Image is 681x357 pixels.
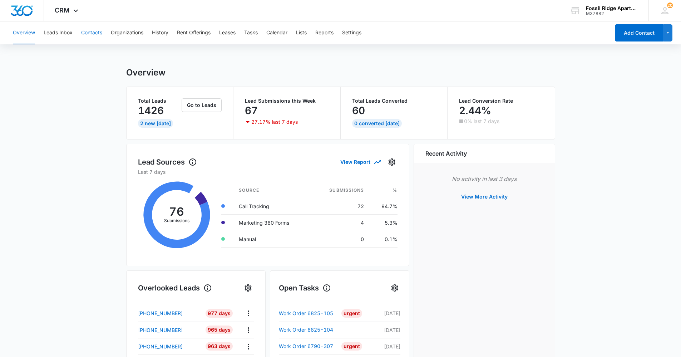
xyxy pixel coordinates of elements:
h6: Recent Activity [425,149,467,158]
button: Contacts [81,21,102,44]
div: Urgent [341,309,362,318]
p: Total Leads [138,98,181,103]
a: Work Order 6825-105 [279,309,341,318]
td: 5.3% [370,214,397,231]
button: Tasks [244,21,258,44]
p: No activity in last 3 days [425,175,543,183]
th: % [370,183,397,198]
td: 72 [311,198,370,214]
td: Call Tracking [233,198,311,214]
td: 0 [311,231,370,247]
button: Settings [386,156,398,168]
h1: Overlooked Leads [138,283,212,293]
p: 67 [245,105,258,116]
button: Overview [13,21,35,44]
div: 965 Days [206,326,233,334]
div: 977 Days [206,309,233,318]
p: Total Leads Converted [352,98,436,103]
td: 4 [311,214,370,231]
p: 27.17% last 7 days [251,119,298,124]
td: Marketing 360 Forms [233,214,311,231]
p: [DATE] [362,343,400,350]
p: [PHONE_NUMBER] [138,343,183,350]
p: 1426 [138,105,164,116]
button: Settings [342,21,361,44]
a: [PHONE_NUMBER] [138,343,201,350]
button: Calendar [266,21,287,44]
button: Settings [389,282,400,294]
button: View Report [340,156,380,168]
button: Actions [243,341,254,352]
a: Work Order 6825-104 [279,326,341,334]
td: 0.1% [370,231,397,247]
span: CRM [55,6,70,14]
div: 2 New [DATE] [138,119,173,128]
td: Manual [233,231,311,247]
a: Go to Leads [182,102,222,108]
button: Go to Leads [182,98,222,112]
h1: Open Tasks [279,283,331,293]
button: Rent Offerings [177,21,211,44]
p: [DATE] [362,309,400,317]
p: 60 [352,105,365,116]
button: Lists [296,21,307,44]
div: account name [586,5,638,11]
p: 0% last 7 days [464,119,499,124]
p: Last 7 days [138,168,398,176]
button: Settings [242,282,254,294]
p: [PHONE_NUMBER] [138,326,183,334]
h1: Lead Sources [138,157,197,167]
p: [PHONE_NUMBER] [138,309,183,317]
p: Lead Submissions this Week [245,98,329,103]
button: Actions [243,308,254,319]
p: Lead Conversion Rate [459,98,543,103]
div: account id [586,11,638,16]
td: 94.7% [370,198,397,214]
p: 2.44% [459,105,491,116]
button: Add Contact [615,24,663,41]
a: [PHONE_NUMBER] [138,326,201,334]
button: Leads Inbox [44,21,73,44]
th: Source [233,183,311,198]
a: [PHONE_NUMBER] [138,309,201,317]
div: 963 Days [206,342,233,351]
button: History [152,21,168,44]
div: 0 Converted [DATE] [352,119,402,128]
button: Organizations [111,21,143,44]
div: Urgent [341,342,362,351]
button: View More Activity [454,188,515,205]
button: Actions [243,324,254,336]
button: Leases [219,21,236,44]
button: Reports [315,21,334,44]
div: notifications count [667,3,673,8]
th: Submissions [311,183,370,198]
h1: Overview [126,67,166,78]
a: Work Order 6790-307 [279,342,341,351]
p: [DATE] [362,326,400,334]
span: 20 [667,3,673,8]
